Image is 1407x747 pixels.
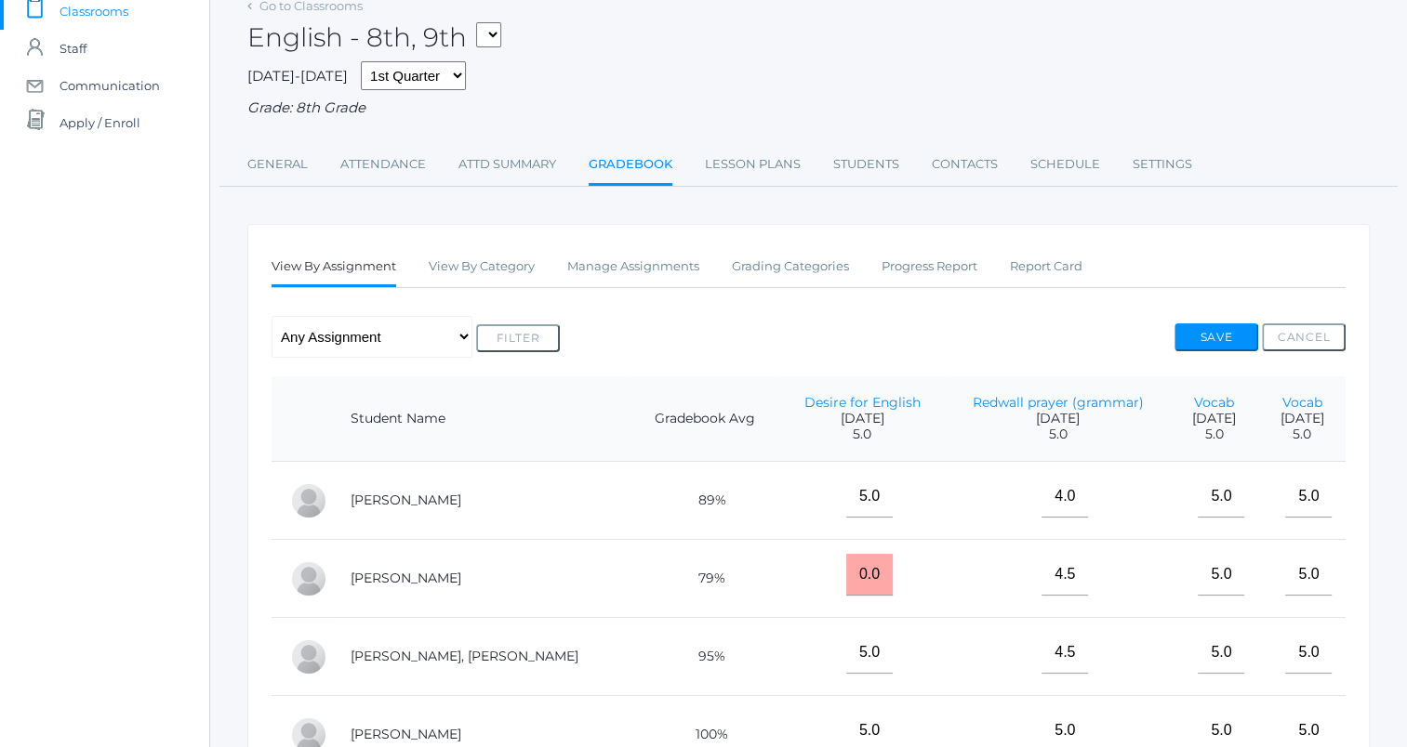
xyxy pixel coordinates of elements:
a: Report Card [1010,248,1082,285]
a: Students [833,146,899,183]
a: Vocab [1281,394,1321,411]
a: [PERSON_NAME] [351,491,461,508]
a: Grading Categories [732,248,849,285]
span: [DATE] [1189,411,1240,426]
span: 5.0 [798,426,926,442]
td: 89% [630,462,779,540]
button: Save [1175,323,1258,351]
button: Cancel [1262,323,1346,351]
button: Filter [476,324,560,352]
span: [DATE]-[DATE] [247,67,348,85]
a: Progress Report [882,248,977,285]
a: Manage Assignments [567,248,699,285]
th: Student Name [332,376,630,462]
h2: English - 8th, 9th [247,23,501,52]
a: Settings [1133,146,1192,183]
span: 5.0 [964,426,1152,442]
a: Contacts [932,146,998,183]
a: Attendance [340,146,426,183]
span: 5.0 [1277,426,1327,442]
a: [PERSON_NAME] [351,726,461,742]
td: 79% [630,540,779,618]
span: [DATE] [964,411,1152,426]
span: [DATE] [798,411,926,426]
div: Eva Carr [290,560,327,597]
div: Grade: 8th Grade [247,98,1370,119]
span: [DATE] [1277,411,1327,426]
th: Gradebook Avg [630,376,779,462]
a: View By Assignment [272,248,396,288]
a: [PERSON_NAME] [351,570,461,586]
span: 5.0 [1189,426,1240,442]
a: Vocab [1194,394,1234,411]
a: Desire for English [804,394,921,411]
a: Schedule [1030,146,1100,183]
a: Lesson Plans [705,146,801,183]
a: Gradebook [589,146,672,186]
span: Staff [60,30,86,67]
a: Redwall prayer (grammar) [973,394,1144,411]
a: [PERSON_NAME], [PERSON_NAME] [351,648,578,664]
span: Communication [60,67,160,104]
td: 95% [630,618,779,696]
div: Pierce Brozek [290,482,327,519]
span: Apply / Enroll [60,104,140,141]
div: Presley Davenport [290,638,327,675]
a: General [247,146,308,183]
a: View By Category [429,248,535,285]
a: Attd Summary [458,146,556,183]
